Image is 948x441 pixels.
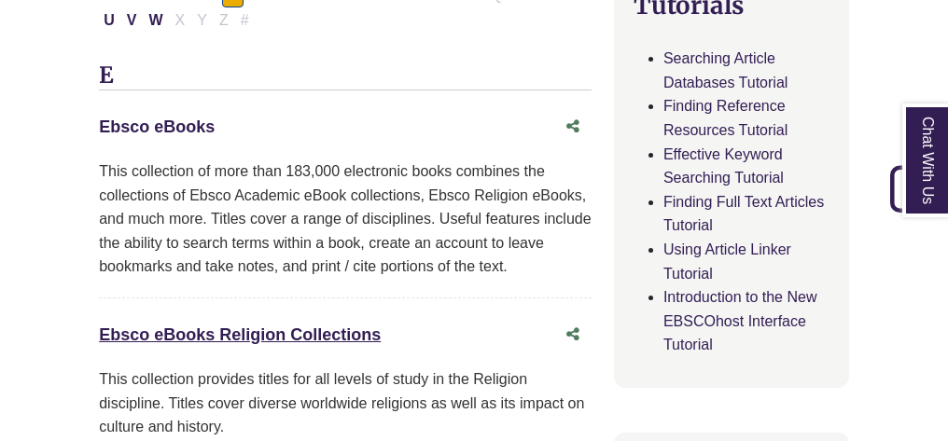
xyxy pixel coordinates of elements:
a: Searching Article Databases Tutorial [663,50,788,90]
a: Ebsco eBooks [99,117,215,136]
a: Effective Keyword Searching Tutorial [663,146,784,186]
a: Introduction to the New EBSCOhost Interface Tutorial [663,289,817,352]
button: Filter Results V [121,8,143,33]
button: Share this database [554,109,592,145]
button: Filter Results W [143,8,168,33]
h3: E [99,62,592,90]
div: This collection of more than 183,000 electronic books combines the collections of Ebsco Academic ... [99,159,592,279]
a: Finding Full Text Articles Tutorial [663,194,824,234]
a: Using Article Linker Tutorial [663,241,791,282]
a: Finding Reference Resources Tutorial [663,98,788,138]
a: Ebsco eBooks Religion Collections [99,325,381,344]
div: This collection provides titles for all levels of study in the Religion discipline. Titles cover ... [99,367,592,439]
a: Back to Top [884,176,943,201]
button: Filter Results U [98,8,120,33]
button: Share this database [554,317,592,352]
